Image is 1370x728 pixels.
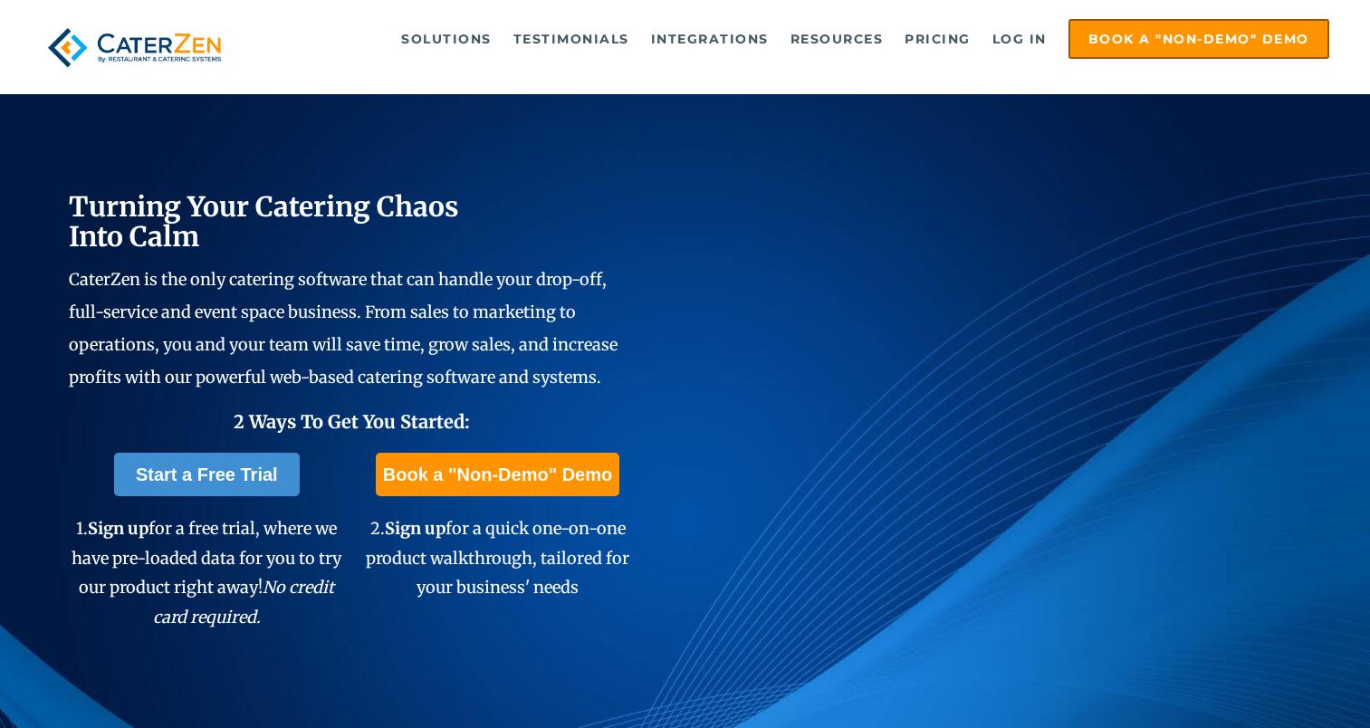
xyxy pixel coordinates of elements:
[385,518,445,539] span: Sign up
[234,410,470,433] span: 2 Ways To Get You Started:
[41,19,228,76] img: caterzen
[114,453,300,496] a: Start a Free Trial
[261,19,1328,59] div: Navigation Menu
[896,21,980,57] a: Pricing
[72,518,341,627] span: 1. for a free trial, where we have pre-loaded data for you to try our product right away!
[504,21,638,57] a: Testimonials
[781,21,893,57] a: Resources
[1068,19,1329,59] a: Book a "Non-Demo" Demo
[376,453,619,496] a: Book a "Non-Demo" Demo
[642,21,778,57] a: Integrations
[392,21,501,57] a: Solutions
[88,518,148,539] span: Sign up
[153,577,335,627] em: No credit card required.
[69,189,459,254] span: Turning Your Catering Chaos Into Calm
[69,269,618,388] span: CaterZen is the only catering software that can handle your drop-off, full-service and event spac...
[366,518,629,598] span: 2. for a quick one-on-one product walkthrough, tailored for your business' needs
[983,21,1056,57] a: Log in
[1209,657,1350,708] iframe: Help widget launcher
